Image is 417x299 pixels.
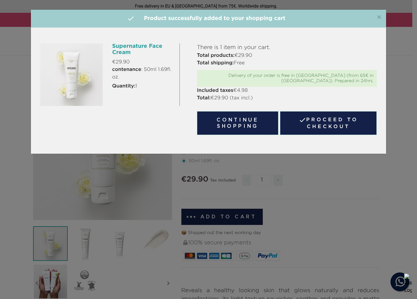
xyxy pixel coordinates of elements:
[112,67,141,72] strong: contenance
[197,52,377,59] p: €29.90
[197,43,377,52] p: There is 1 item in your cart.
[197,96,211,101] strong: Total:
[112,84,135,89] strong: Quantity:
[197,94,377,102] p: €29.90 (tax incl.)
[377,14,381,21] span: ×
[197,59,377,67] p: Free
[127,15,135,22] i: 
[197,88,233,93] strong: Included taxes
[36,14,381,23] h4: Product successfully added to your shopping cart
[280,111,377,135] a: Proceed to checkout
[197,61,234,66] strong: Total shipping:
[112,66,174,81] span: : 50ml 1.69fl. oz.
[197,53,235,58] strong: Total products:
[112,43,174,56] h6: Supernature Face Cream
[112,82,174,90] p: 1
[197,87,377,94] p: €4.98
[200,73,374,84] div: Delivery of your order is free in [GEOGRAPHIC_DATA] (from 65€ in [GEOGRAPHIC_DATA]). Prepared in ...
[112,58,174,66] p: €29.90
[377,14,381,21] button: Close
[197,111,279,135] button: Continue shopping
